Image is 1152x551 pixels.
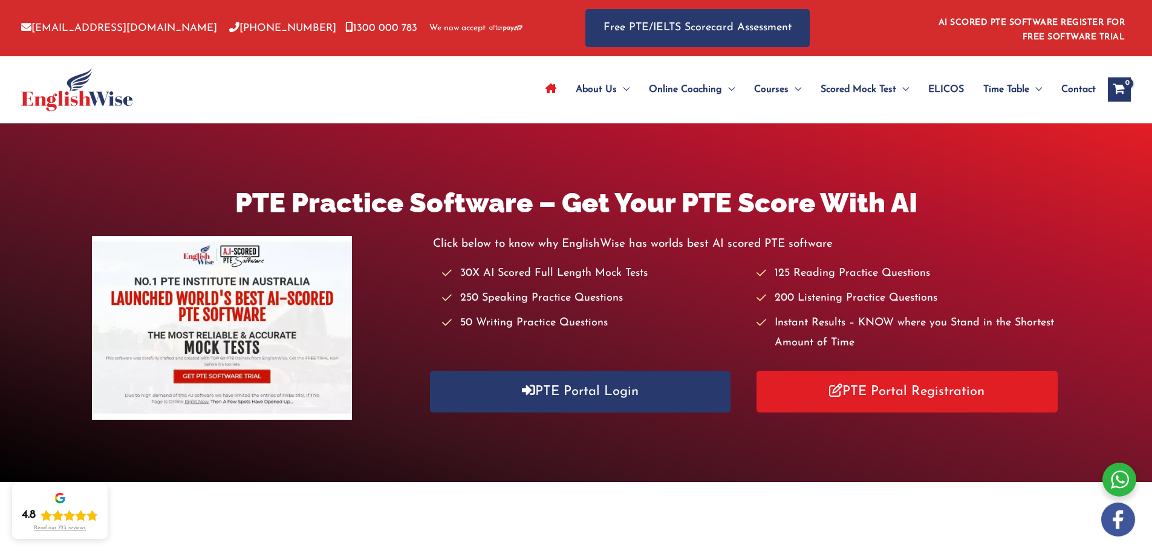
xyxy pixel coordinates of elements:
[974,68,1052,111] a: Time TableMenu Toggle
[757,289,1059,308] li: 200 Listening Practice Questions
[757,371,1058,412] a: PTE Portal Registration
[92,184,1059,222] h1: PTE Practice Software – Get Your PTE Score With AI
[576,68,617,111] span: About Us
[744,68,811,111] a: CoursesMenu Toggle
[1101,503,1135,536] img: white-facebook.png
[489,25,522,31] img: Afterpay-Logo
[1061,68,1096,111] span: Contact
[22,508,98,523] div: Rating: 4.8 out of 5
[566,68,639,111] a: About UsMenu Toggle
[345,23,417,33] a: 1300 000 783
[585,9,810,47] a: Free PTE/IELTS Scorecard Assessment
[639,68,744,111] a: Online CoachingMenu Toggle
[21,23,217,33] a: [EMAIL_ADDRESS][DOMAIN_NAME]
[442,264,745,284] li: 30X AI Scored Full Length Mock Tests
[92,236,352,420] img: pte-institute-main
[536,68,1096,111] nav: Site Navigation: Main Menu
[442,289,745,308] li: 250 Speaking Practice Questions
[821,68,896,111] span: Scored Mock Test
[931,8,1131,48] aside: Header Widget 1
[896,68,909,111] span: Menu Toggle
[1108,77,1131,102] a: View Shopping Cart, empty
[433,234,1060,254] p: Click below to know why EnglishWise has worlds best AI scored PTE software
[430,371,731,412] a: PTE Portal Login
[722,68,735,111] span: Menu Toggle
[789,68,801,111] span: Menu Toggle
[983,68,1029,111] span: Time Table
[757,313,1059,354] li: Instant Results – KNOW where you Stand in the Shortest Amount of Time
[919,68,974,111] a: ELICOS
[928,68,964,111] span: ELICOS
[442,313,745,333] li: 50 Writing Practice Questions
[22,508,36,523] div: 4.8
[939,18,1125,42] a: AI SCORED PTE SOFTWARE REGISTER FOR FREE SOFTWARE TRIAL
[34,525,86,532] div: Read our 723 reviews
[21,68,133,111] img: cropped-ew-logo
[811,68,919,111] a: Scored Mock TestMenu Toggle
[429,22,486,34] span: We now accept
[754,68,789,111] span: Courses
[649,68,722,111] span: Online Coaching
[229,23,336,33] a: [PHONE_NUMBER]
[757,264,1059,284] li: 125 Reading Practice Questions
[617,68,630,111] span: Menu Toggle
[1052,68,1096,111] a: Contact
[1029,68,1042,111] span: Menu Toggle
